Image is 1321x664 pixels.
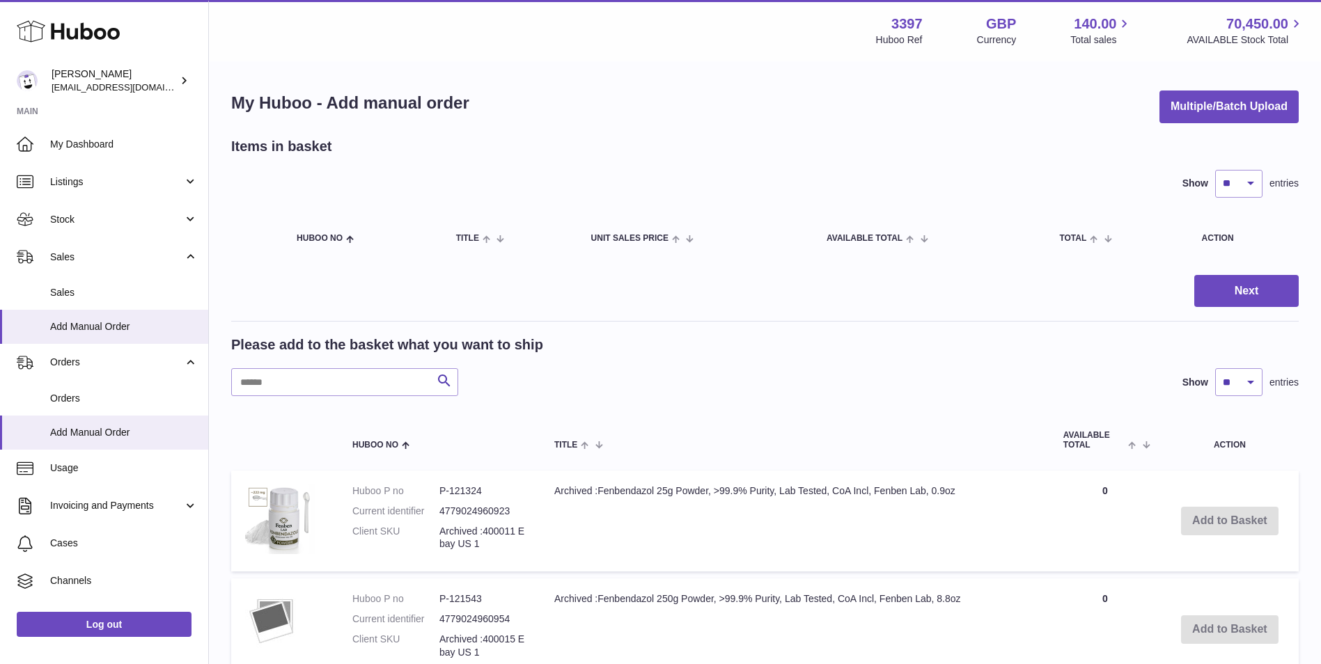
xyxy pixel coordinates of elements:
[1187,33,1304,47] span: AVAILABLE Stock Total
[50,461,198,475] span: Usage
[352,525,439,551] dt: Client SKU
[245,484,315,554] img: Archived :Fenbendazol 25g Powder, >99.9% Purity, Lab Tested, CoA Incl, Fenben Lab, 0.9oz
[439,612,526,626] dd: 4779024960954
[50,392,198,405] span: Orders
[352,633,439,659] dt: Client SKU
[52,81,205,93] span: [EMAIL_ADDRESS][DOMAIN_NAME]
[50,175,183,189] span: Listings
[554,441,577,450] span: Title
[50,499,183,512] span: Invoicing and Payments
[352,592,439,606] dt: Huboo P no
[1059,234,1086,243] span: Total
[1182,376,1208,389] label: Show
[1226,15,1288,33] span: 70,450.00
[827,234,902,243] span: AVAILABLE Total
[876,33,923,47] div: Huboo Ref
[1070,33,1132,47] span: Total sales
[986,15,1016,33] strong: GBP
[1063,431,1125,449] span: AVAILABLE Total
[245,592,301,648] img: Archived :Fenbendazol 250g Powder, >99.9% Purity, Lab Tested, CoA Incl, Fenben Lab, 8.8oz
[50,537,198,550] span: Cases
[17,612,191,637] a: Log out
[439,592,526,606] dd: P-121543
[439,484,526,498] dd: P-121324
[17,70,38,91] img: sales@canchema.com
[540,471,1049,572] td: Archived :Fenbendazol 25g Powder, >99.9% Purity, Lab Tested, CoA Incl, Fenben Lab, 0.9oz
[1269,177,1299,190] span: entries
[1187,15,1304,47] a: 70,450.00 AVAILABLE Stock Total
[352,612,439,626] dt: Current identifier
[439,633,526,659] dd: Archived :400015 Ebay US 1
[352,484,439,498] dt: Huboo P no
[1194,275,1299,308] button: Next
[1182,177,1208,190] label: Show
[352,505,439,518] dt: Current identifier
[297,234,343,243] span: Huboo no
[1161,417,1299,463] th: Action
[50,213,183,226] span: Stock
[50,426,198,439] span: Add Manual Order
[591,234,669,243] span: Unit Sales Price
[352,441,398,450] span: Huboo no
[50,356,183,369] span: Orders
[891,15,923,33] strong: 3397
[50,286,198,299] span: Sales
[1159,90,1299,123] button: Multiple/Batch Upload
[456,234,479,243] span: Title
[50,320,198,333] span: Add Manual Order
[50,574,198,587] span: Channels
[52,68,177,94] div: [PERSON_NAME]
[1202,234,1285,243] div: Action
[231,335,543,354] h2: Please add to the basket what you want to ship
[1074,15,1116,33] span: 140.00
[50,138,198,151] span: My Dashboard
[1070,15,1132,47] a: 140.00 Total sales
[50,251,183,264] span: Sales
[231,137,332,156] h2: Items in basket
[439,505,526,518] dd: 4779024960923
[1049,471,1161,572] td: 0
[439,525,526,551] dd: Archived :400011 Ebay US 1
[231,92,469,114] h1: My Huboo - Add manual order
[1269,376,1299,389] span: entries
[977,33,1017,47] div: Currency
